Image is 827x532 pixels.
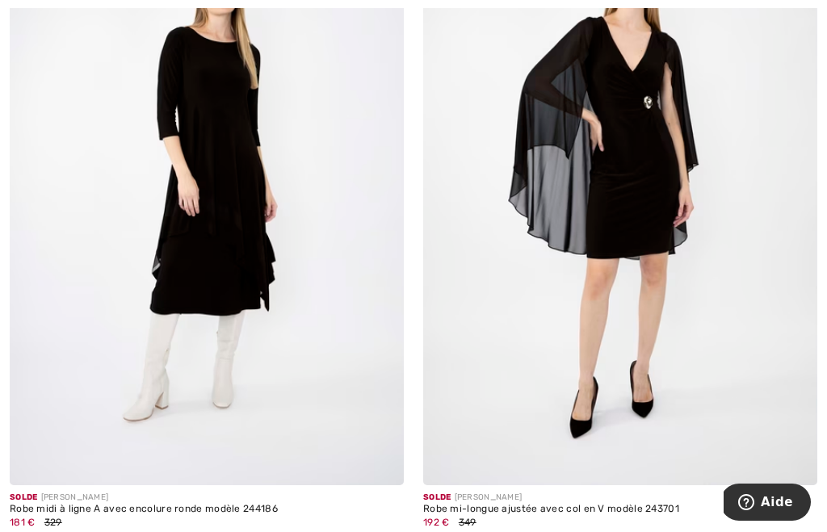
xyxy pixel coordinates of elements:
[724,484,811,524] iframe: Ouvre un widget dans lequel vous pouvez trouver plus d’informations
[423,504,817,515] div: Robe mi-longue ajustée avec col en V modèle 243701
[459,517,476,528] span: 349
[10,517,36,528] span: 181 €
[44,517,62,528] span: 329
[423,492,817,504] div: [PERSON_NAME]
[423,492,451,502] span: Solde
[10,492,404,504] div: [PERSON_NAME]
[423,517,450,528] span: 192 €
[10,492,38,502] span: Solde
[10,504,404,515] div: Robe midi à ligne A avec encolure ronde modèle 244186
